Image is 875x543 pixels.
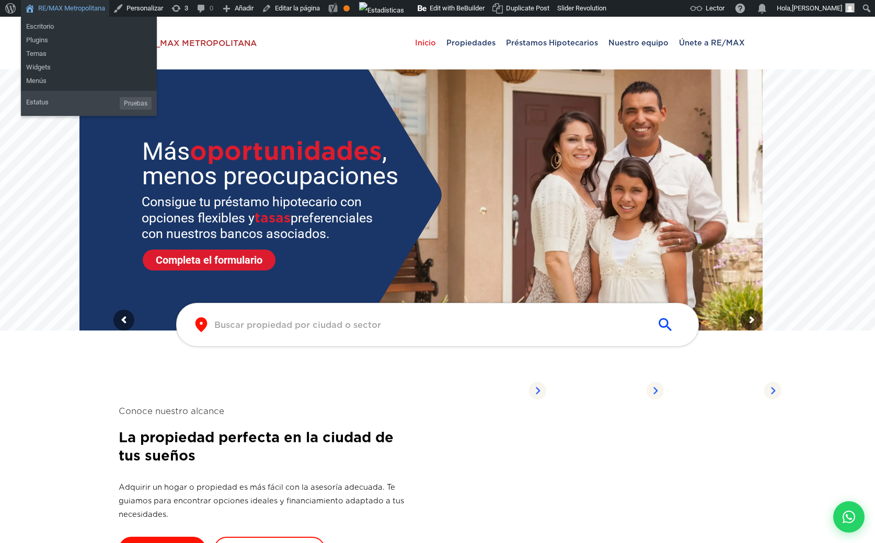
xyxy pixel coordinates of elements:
[501,27,603,58] span: Préstamos Hipotecarios
[135,28,257,59] img: RE_MAX METROPOLITANA
[142,194,382,242] sr7-txt: Consigue tu préstamo hipotecario con opciones flexibles y preferenciales con nuestros bancos asoc...
[119,480,411,521] p: Adquirir un hogar o propiedad es más fácil con la asesoría adecuada. Te guiamos para encontrar op...
[343,5,350,11] div: Aceptable
[119,428,411,465] h2: La propiedad perfecta en la ciudad de tus sueños
[442,379,528,402] span: Propiedades listadas
[677,379,764,402] span: Propiedades listadas
[21,74,157,88] a: Menús
[135,17,257,69] a: RE/MAX Metropolitana
[528,382,546,399] img: Arrow Right
[410,27,441,58] span: Inicio
[557,4,606,12] span: Slider Revolution
[559,379,646,402] span: Propiedades listadas
[26,94,49,111] span: Estatus
[21,17,157,50] ul: RE/MAX Metropolitana
[603,27,674,58] span: Nuestro equipo
[21,61,157,74] a: Widgets
[119,405,411,418] span: Conoce nuestro alcance
[501,17,603,69] a: Préstamos Hipotecarios
[674,17,750,69] a: Únete a RE/MAX
[214,319,644,331] input: Buscar propiedad por ciudad o sector
[792,4,842,12] span: [PERSON_NAME]
[120,97,152,110] span: Pruebas
[142,139,402,188] sr7-txt: Más , menos preocupaciones
[21,20,157,33] a: Escritorio
[441,27,501,58] span: Propiedades
[190,136,382,166] span: oportunidades
[21,47,157,61] a: Temas
[674,27,750,58] span: Únete a RE/MAX
[441,17,501,69] a: Propiedades
[359,2,404,19] img: Visitas de 48 horas. Haz clic para ver más estadísticas del sitio.
[21,91,157,116] ul: RE/MAX Metropolitana
[764,382,781,399] img: Arrow Right
[143,250,275,270] a: Completa el formulario
[21,44,157,91] ul: RE/MAX Metropolitana
[255,210,291,226] span: tasas
[21,33,157,47] a: Plugins
[603,17,674,69] a: Nuestro equipo
[646,382,664,399] img: Arrow Right
[410,17,441,69] a: Inicio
